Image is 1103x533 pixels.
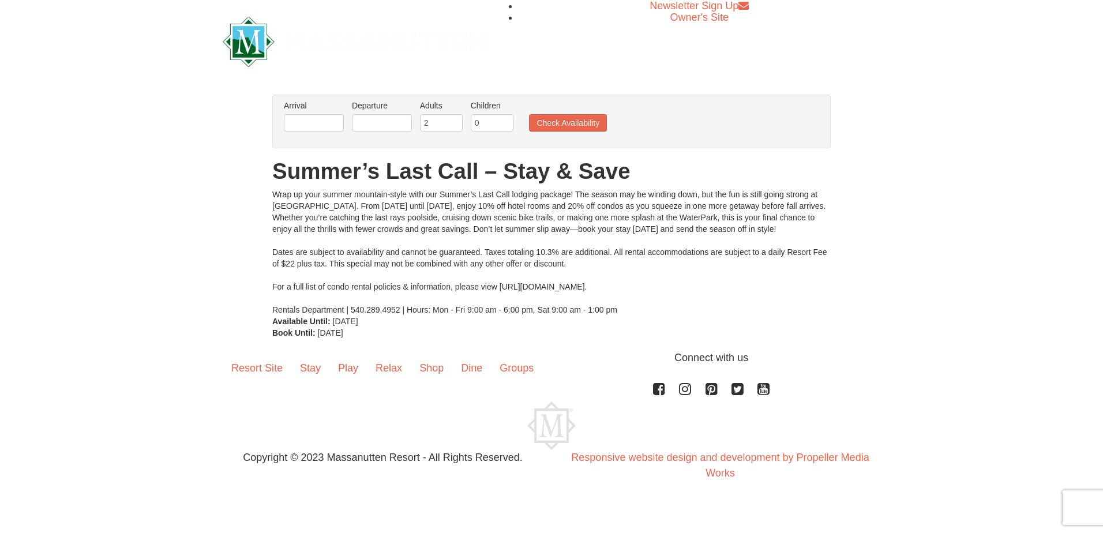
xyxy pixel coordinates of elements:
label: Departure [352,100,412,111]
h1: Summer’s Last Call – Stay & Save [272,160,831,183]
span: [DATE] [318,328,343,337]
a: Massanutten Resort [223,27,487,54]
p: Copyright © 2023 Massanutten Resort - All Rights Reserved. [214,450,551,466]
a: Stay [291,350,329,386]
img: Massanutten Resort Logo [527,401,576,450]
p: Connect with us [223,350,880,366]
label: Arrival [284,100,344,111]
a: Responsive website design and development by Propeller Media Works [571,452,869,479]
label: Children [471,100,513,111]
strong: Book Until: [272,328,316,337]
a: Relax [367,350,411,386]
label: Adults [420,100,463,111]
a: Groups [491,350,542,386]
a: Play [329,350,367,386]
span: [DATE] [333,317,358,326]
a: Dine [452,350,491,386]
strong: Available Until: [272,317,331,326]
div: Wrap up your summer mountain-style with our Summer’s Last Call lodging package! The season may be... [272,189,831,316]
img: Massanutten Resort Logo [223,17,487,67]
a: Shop [411,350,452,386]
button: Check Availability [529,114,607,132]
a: Resort Site [223,350,291,386]
a: Owner's Site [670,12,729,23]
